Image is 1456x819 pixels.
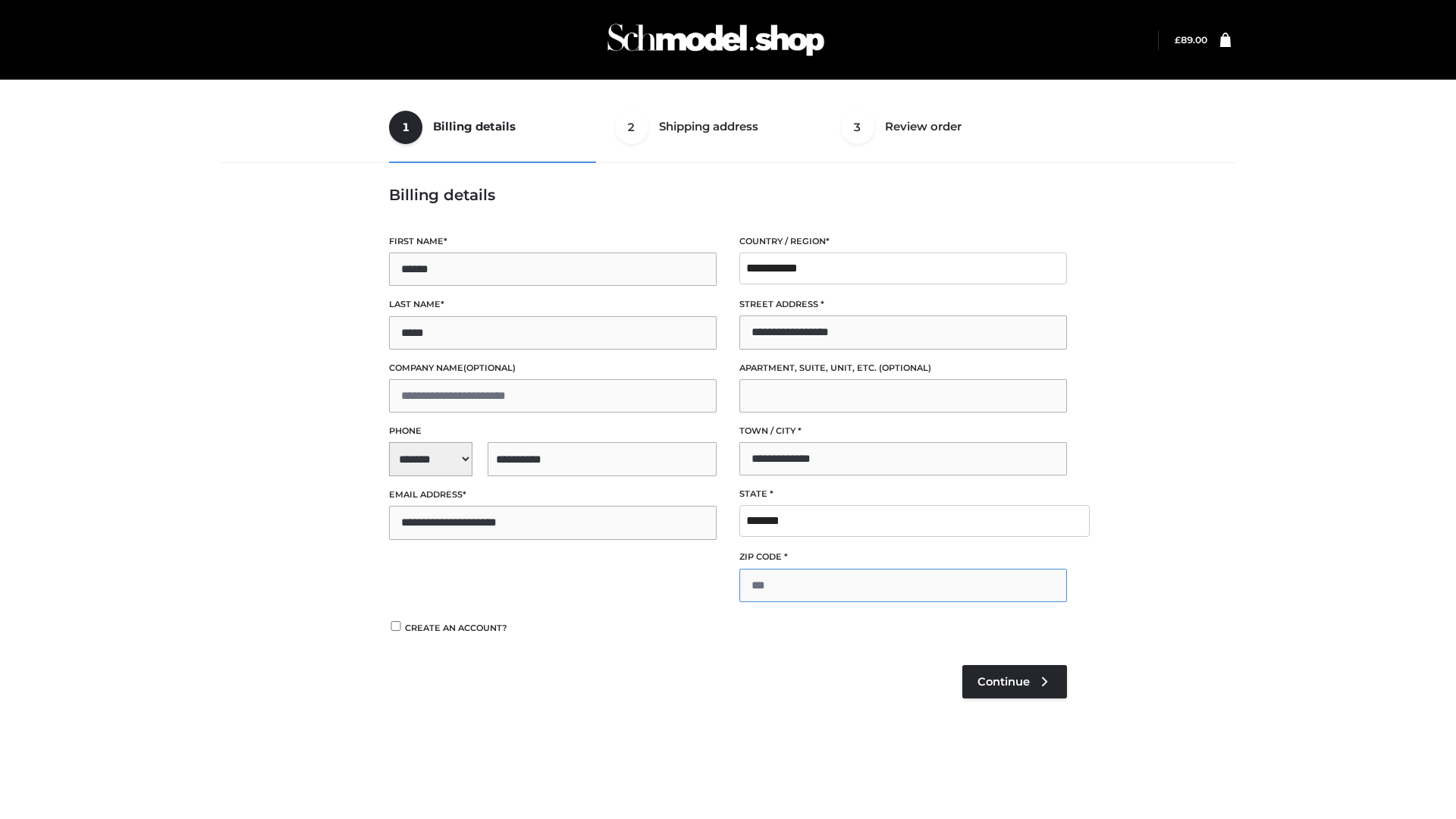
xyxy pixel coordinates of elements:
label: First name [389,234,717,249]
h3: Billing details [389,186,1067,204]
input: Create an account? [389,621,403,631]
a: £89.00 [1175,34,1207,45]
label: Company name [389,361,717,375]
label: Street address [739,297,1067,312]
label: Apartment, suite, unit, etc. [739,361,1067,375]
img: Schmodel Admin 964 [602,10,830,70]
label: Phone [389,424,717,438]
label: Last name [389,297,717,312]
label: Town / City [739,424,1067,438]
label: Email address [389,488,717,502]
span: Continue [977,675,1030,689]
bdi: 89.00 [1175,34,1207,45]
span: (optional) [463,362,516,373]
label: Country / Region [739,234,1067,249]
label: ZIP Code [739,550,1067,564]
span: (optional) [879,362,931,373]
a: Continue [962,665,1067,698]
span: £ [1175,34,1181,45]
span: Create an account? [405,623,507,633]
label: State [739,487,1067,501]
